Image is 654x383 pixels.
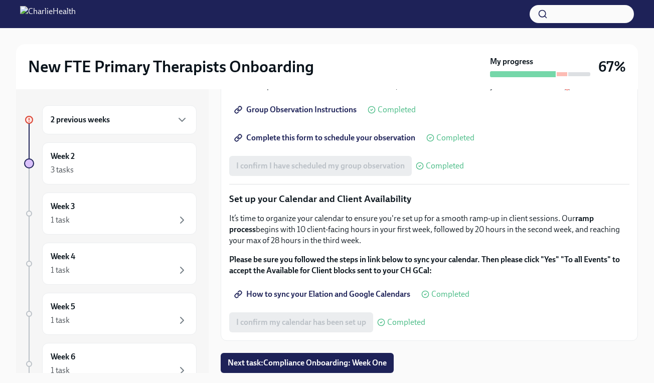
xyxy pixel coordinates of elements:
[51,164,74,175] div: 3 tasks
[236,105,357,115] span: Group Observation Instructions
[51,201,75,212] h6: Week 3
[229,128,422,148] a: Complete this form to schedule your observation
[229,255,620,275] strong: Please be sure you followed the steps in link below to sync your calendar. Then please click "Yes...
[51,365,70,376] div: 1 task
[24,243,197,285] a: Week 41 task
[436,134,474,142] span: Completed
[51,151,75,162] h6: Week 2
[431,290,469,298] span: Completed
[229,284,417,304] a: How to sync your Elation and Google Calendars
[28,57,314,77] h2: New FTE Primary Therapists Onboarding
[51,301,75,312] h6: Week 5
[42,105,197,134] div: 2 previous weeks
[229,213,629,246] p: It’s time to organize your calendar to ensure you're set up for a smooth ramp-up in client sessio...
[378,106,416,114] span: Completed
[236,289,410,299] span: How to sync your Elation and Google Calendars
[228,358,387,368] span: Next task : Compliance Onboarding: Week One
[51,351,75,362] h6: Week 6
[236,133,415,143] span: Complete this form to schedule your observation
[24,193,197,235] a: Week 31 task
[51,215,70,226] div: 1 task
[51,251,75,262] h6: Week 4
[229,100,364,120] a: Group Observation Instructions
[20,6,76,22] img: CharlieHealth
[490,56,533,67] strong: My progress
[51,315,70,326] div: 1 task
[221,353,394,373] button: Next task:Compliance Onboarding: Week One
[598,58,626,76] h3: 67%
[229,193,629,206] p: Set up your Calendar and Client Availability
[24,293,197,335] a: Week 51 task
[51,265,70,276] div: 1 task
[24,142,197,184] a: Week 23 tasks
[51,114,110,125] h6: 2 previous weeks
[343,81,396,91] strong: Mountain Time
[426,162,464,170] span: Completed
[387,318,425,326] span: Completed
